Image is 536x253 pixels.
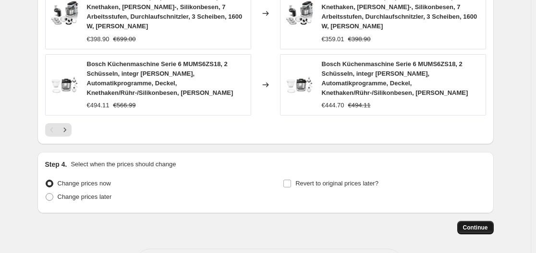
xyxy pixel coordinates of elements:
[463,224,488,231] span: Continue
[50,70,79,99] img: 61SMidYQasL_80x.jpg
[285,70,314,99] img: 61SMidYQasL_80x.jpg
[348,34,371,44] strike: €398.90
[348,101,371,110] strike: €494.11
[87,101,110,110] div: €494.11
[45,123,72,137] nav: Pagination
[87,60,233,96] span: Bosch Küchenmaschine Serie 6 MUMS6ZS18, 2 Schüsseln, integr [PERSON_NAME], Automatikprogramme, De...
[322,34,344,44] div: €359.01
[58,180,111,187] span: Change prices now
[113,34,136,44] strike: €699.00
[295,180,378,187] span: Revert to original prices later?
[58,193,112,200] span: Change prices later
[71,160,176,169] p: Select when the prices should change
[322,60,468,96] span: Bosch Küchenmaschine Serie 6 MUMS6ZS18, 2 Schüsseln, integr [PERSON_NAME], Automatikprogramme, De...
[457,221,494,234] button: Continue
[113,101,136,110] strike: €566.99
[58,123,72,137] button: Next
[87,34,110,44] div: €398.90
[322,101,344,110] div: €444.70
[45,160,67,169] h2: Step 4.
